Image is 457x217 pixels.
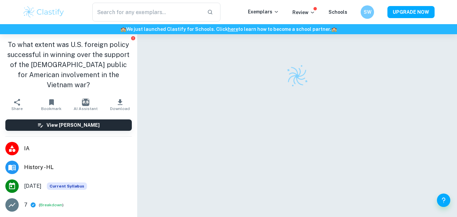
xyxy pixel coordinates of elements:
a: Schools [329,9,347,15]
span: [DATE] [24,182,41,190]
span: History - HL [24,163,132,171]
a: here [228,26,238,32]
span: Current Syllabus [47,182,87,190]
span: 🏫 [331,26,337,32]
button: View [PERSON_NAME] [5,119,132,131]
div: This exemplar is based on the current syllabus. Feel free to refer to it for inspiration/ideas wh... [47,182,87,190]
span: IA [24,145,132,153]
h6: We just launched Clastify for Schools. Click to learn how to become a school partner. [1,25,456,33]
button: Download [103,95,137,114]
img: Clastify logo [22,5,65,19]
button: Breakdown [40,202,62,208]
p: 7 [24,201,27,209]
button: Report issue [131,36,136,41]
span: Download [110,106,130,111]
p: Exemplars [248,8,279,15]
span: 🏫 [120,26,126,32]
button: AI Assistant [69,95,103,114]
h6: View [PERSON_NAME] [47,121,100,129]
input: Search for any exemplars... [92,3,202,21]
button: Bookmark [34,95,68,114]
p: Review [292,9,315,16]
span: Share [11,106,23,111]
button: Help and Feedback [437,194,450,207]
button: UPGRADE NOW [387,6,435,18]
h6: SW [364,8,371,16]
img: Clastify logo [282,61,312,91]
span: AI Assistant [74,106,98,111]
span: Bookmark [41,106,62,111]
img: AI Assistant [82,99,89,106]
h1: To what extent was U.S. foreign policy successful in winning over the support of the [DEMOGRAPHIC... [5,40,132,90]
span: ( ) [39,202,64,208]
button: SW [361,5,374,19]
